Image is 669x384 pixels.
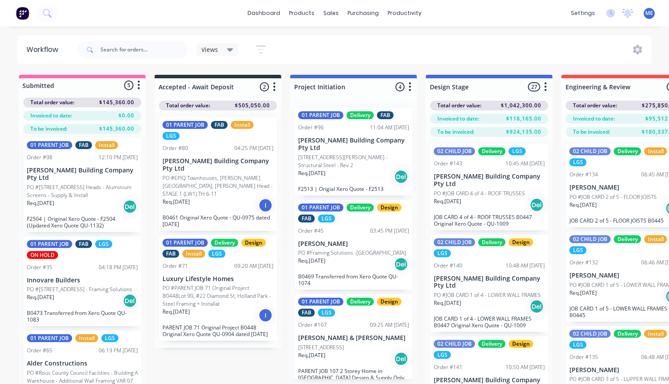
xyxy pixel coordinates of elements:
[430,235,548,333] div: 02 CHILD JOBDeliveryDesignLGSOrder #14010:48 AM [DATE][PERSON_NAME] Building Company Pty LtdPO #J...
[298,351,325,359] p: Req. [DATE]
[530,300,544,314] div: Del
[506,128,541,136] span: $924,135.00
[569,289,597,297] p: Req. [DATE]
[298,344,344,351] p: [STREET_ADDRESS]
[434,238,475,246] div: 02 CHILD JOB
[437,128,474,136] span: To be invoiced:
[478,147,506,155] div: Delivery
[75,240,92,248] div: FAB
[182,250,205,258] div: Install
[644,330,667,338] div: Install
[298,334,409,342] p: [PERSON_NAME] & [PERSON_NAME]
[123,294,137,308] div: Del
[27,360,138,367] p: Alder Constructions
[394,352,408,366] div: Del
[370,227,409,235] div: 03:45 PM [DATE]
[298,186,409,192] p: F2513 | Origial Xero Quote - F2513
[27,199,54,207] p: Req. [DATE]
[298,240,409,248] p: [PERSON_NAME]
[437,102,481,110] span: Total order value:
[27,216,138,229] p: F2504 | Original Xero Quote - F2504 (Updated Xero Quote QU-1132)
[509,340,533,348] div: Design
[298,227,324,235] div: Order #45
[434,190,525,197] p: PO #JOB CARD 4 of 4 - ROOF TRUSSES
[211,239,238,247] div: Delivery
[259,198,273,212] div: I
[347,204,374,212] div: Delivery
[23,237,141,327] div: 01 PARENT JOBFABLGSON HOLDOrder #3504:18 PM [DATE]Innovare BuildersPO #[STREET_ADDRESS] - Framing...
[208,250,225,258] div: LGS
[231,121,254,129] div: Install
[569,259,598,267] div: Order #132
[16,7,29,20] img: Factory
[343,7,383,20] div: purchasing
[163,174,274,198] p: PO #EPIQ Townhouses, [PERSON_NAME][GEOGRAPHIC_DATA], [PERSON_NAME] Head - STAGE 1 (LW1) TH 6-11
[298,111,344,119] div: 01 PARENT JOB
[506,363,545,371] div: 10:50 AM [DATE]
[163,144,188,152] div: Order #80
[211,121,228,129] div: FAB
[202,45,218,54] span: Views
[243,7,285,20] a: dashboard
[27,293,54,301] p: Req. [DATE]
[23,138,141,232] div: 01 PARENT JOBFABInstallOrder #9812:10 PM [DATE][PERSON_NAME] Building Company Pty LtdPO #[STREET_...
[30,125,67,133] span: To be invoiced:
[506,262,545,270] div: 10:48 AM [DATE]
[259,308,273,322] div: I
[434,249,451,257] div: LGS
[163,157,274,172] p: [PERSON_NAME] Building Company Pty Ltd
[569,235,611,243] div: 02 CHILD JOB
[99,99,134,106] span: $145,360.00
[569,158,587,166] div: LGS
[434,160,462,168] div: Order #143
[506,160,545,168] div: 10:45 AM [DATE]
[569,353,598,361] div: Order #135
[163,132,180,140] div: LGS
[30,99,74,106] span: Total order value:
[166,102,210,110] span: Total order value:
[614,235,641,243] div: Delivery
[569,341,587,349] div: LGS
[298,368,409,381] p: PARENT JOB 107 2 Storey Home in [GEOGRAPHIC_DATA] Design & Supply Only
[163,324,274,337] p: PARENT JOB 71 Original Project B0448 Original Xero Quote QU-0904 dated [DATE]
[163,214,274,227] p: B0461 Original Xero Quote - QU-0975 dated [DATE]
[569,193,657,201] p: PO #JOB CARD 2 of 5 - FLOOR JOISTS
[434,351,451,359] div: LGS
[434,214,545,227] p: JOB CARD 4 of 4 - ROOF TRUSSES B0447 Original Xero Quote - QU-1009
[298,154,409,169] p: [STREET_ADDRESS][PERSON_NAME] - Structural Steel - Rev 2
[75,334,98,342] div: Install
[370,124,409,132] div: 11:04 AM [DATE]
[235,102,270,110] span: $505,050.00
[234,144,274,152] div: 04:25 PM [DATE]
[644,147,667,155] div: Install
[298,137,409,152] p: [PERSON_NAME] Building Company Pty Ltd
[163,275,274,283] p: Luxury Lifestyle Homes
[298,124,324,132] div: Order #96
[99,347,138,355] div: 06:19 PM [DATE]
[319,7,343,20] div: sales
[241,239,266,247] div: Design
[30,112,72,120] span: Invoiced to date:
[377,204,402,212] div: Design
[509,238,533,246] div: Design
[478,340,506,348] div: Delivery
[506,115,541,123] span: $118,165.00
[298,169,325,177] p: Req. [DATE]
[101,334,118,342] div: LGS
[566,7,599,20] div: settings
[95,240,112,248] div: LGS
[298,249,406,257] p: PO #Framing Solutions -[GEOGRAPHIC_DATA]
[614,330,641,338] div: Delivery
[434,275,545,290] p: [PERSON_NAME] Building Company Pty Ltd
[501,102,541,110] span: $1,042,300.00
[298,298,344,306] div: 01 PARENT JOB
[434,147,475,155] div: 02 CHILD JOB
[234,262,274,270] div: 09:20 AM [DATE]
[285,7,319,20] div: products
[573,128,610,136] span: To be invoiced:
[434,340,475,348] div: 02 CHILD JOB
[27,251,58,259] div: ON HOLD
[159,117,277,231] div: 01 PARENT JOBFABInstallLGSOrder #8004:25 PM [DATE][PERSON_NAME] Building Company Pty LtdPO #EPIQ ...
[347,111,374,119] div: Delivery
[573,102,617,110] span: Total order value:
